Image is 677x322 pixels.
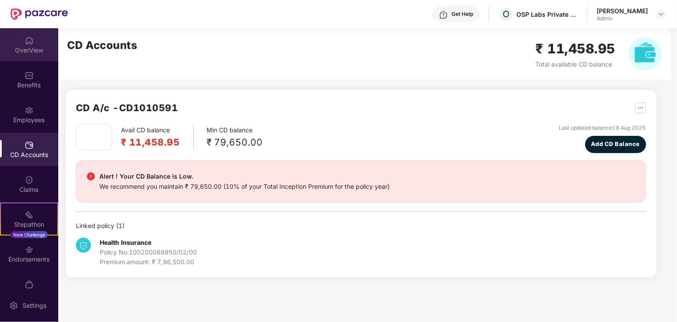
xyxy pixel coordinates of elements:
[439,11,448,19] img: svg+xml;base64,PHN2ZyBpZD0iSGVscC0zMngzMiIgeG1sbnM9Imh0dHA6Ly93d3cudzMub3JnLzIwMDAvc3ZnIiB3aWR0aD...
[25,106,34,115] img: svg+xml;base64,PHN2ZyBpZD0iRW1wbG95ZWVzIiB4bWxucz0iaHR0cDovL3d3dy53My5vcmcvMjAwMC9zdmciIHdpZHRoPS...
[100,257,197,267] div: Premium amount: ₹ 7,96,500.00
[9,301,18,310] img: svg+xml;base64,PHN2ZyBpZD0iU2V0dGluZy0yMHgyMCIgeG1sbnM9Imh0dHA6Ly93d3cudzMub3JnLzIwMDAvc3ZnIiB3aW...
[121,125,194,150] div: Avail CD balance
[76,238,91,253] img: svg+xml;base64,PHN2ZyB4bWxucz0iaHR0cDovL3d3dy53My5vcmcvMjAwMC9zdmciIHdpZHRoPSIzNCIgaGVpZ2h0PSIzNC...
[11,231,48,238] div: New Challenge
[25,71,34,80] img: svg+xml;base64,PHN2ZyBpZD0iQmVuZWZpdHMiIHhtbG5zPSJodHRwOi8vd3d3LnczLm9yZy8yMDAwL3N2ZyIgd2lkdGg9Ij...
[536,38,616,59] h2: ₹ 11,458.95
[25,280,34,289] img: svg+xml;base64,PHN2ZyBpZD0iTXlfT3JkZXJzIiBkYXRhLW5hbWU9Ik15IE9yZGVycyIgeG1sbnM9Imh0dHA6Ly93d3cudz...
[11,8,68,20] img: New Pazcare Logo
[99,182,390,191] div: We recommend you maintain ₹ 79,650.00 (10% of your Total Inception Premium for the policy year)
[76,101,178,115] h2: CD A/c - CD1010591
[25,141,34,150] img: svg+xml;base64,PHN2ZyBpZD0iQ0RfQWNjb3VudHMiIGRhdGEtbmFtZT0iQ0QgQWNjb3VudHMiIHhtbG5zPSJodHRwOi8vd3...
[503,9,509,19] span: O
[536,60,613,68] span: Total available CD balance
[87,172,95,180] img: svg+xml;base64,PHN2ZyBpZD0iRGFuZ2VyX2FsZXJ0IiBkYXRhLW5hbWU9IkRhbmdlciBhbGVydCIgeG1sbnM9Imh0dHA6Ly...
[597,7,648,15] div: [PERSON_NAME]
[516,10,578,19] div: OSP Labs Private Limited
[658,11,665,18] img: svg+xml;base64,PHN2ZyBpZD0iRHJvcGRvd24tMzJ4MzIiIHhtbG5zPSJodHRwOi8vd3d3LnczLm9yZy8yMDAwL3N2ZyIgd2...
[25,210,34,219] img: svg+xml;base64,PHN2ZyB4bWxucz0iaHR0cDovL3d3dy53My5vcmcvMjAwMC9zdmciIHdpZHRoPSIyMSIgaGVpZ2h0PSIyMC...
[99,171,390,182] div: Alert ! Your CD Balance is Low.
[585,136,646,153] button: Add CD Balance
[635,102,646,113] img: svg+xml;base64,PHN2ZyB4bWxucz0iaHR0cDovL3d3dy53My5vcmcvMjAwMC9zdmciIHdpZHRoPSIyNSIgaGVpZ2h0PSIyNS...
[25,176,34,184] img: svg+xml;base64,PHN2ZyBpZD0iQ2xhaW0iIHhtbG5zPSJodHRwOi8vd3d3LnczLm9yZy8yMDAwL3N2ZyIgd2lkdGg9IjIwIi...
[451,11,473,18] div: Get Help
[591,140,640,149] span: Add CD Balance
[207,125,263,150] div: Min CD balance
[628,37,662,71] img: svg+xml;base64,PHN2ZyB4bWxucz0iaHR0cDovL3d3dy53My5vcmcvMjAwMC9zdmciIHhtbG5zOnhsaW5rPSJodHRwOi8vd3...
[1,220,57,229] div: Stepathon
[67,37,138,54] h2: CD Accounts
[100,239,151,246] b: Health Insurance
[207,135,263,150] div: ₹ 79,650.00
[121,135,180,150] h2: ₹ 11,458.95
[76,221,646,231] div: Linked policy ( 1 )
[25,245,34,254] img: svg+xml;base64,PHN2ZyBpZD0iRW5kb3JzZW1lbnRzIiB4bWxucz0iaHR0cDovL3d3dy53My5vcmcvMjAwMC9zdmciIHdpZH...
[100,247,197,257] div: Policy No. 100200088950/02/00
[25,36,34,45] img: svg+xml;base64,PHN2ZyBpZD0iSG9tZSIgeG1sbnM9Imh0dHA6Ly93d3cudzMub3JnLzIwMDAvc3ZnIiB3aWR0aD0iMjAiIG...
[20,301,49,310] div: Settings
[559,124,646,132] div: Last updated balance 19 Aug 2025
[597,15,648,22] div: Admin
